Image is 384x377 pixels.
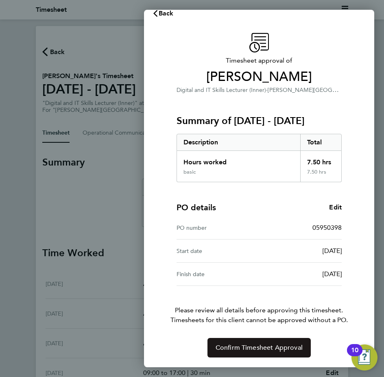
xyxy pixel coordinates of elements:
[177,269,259,279] div: Finish date
[329,203,342,211] span: Edit
[144,5,182,22] button: Back
[167,315,351,325] span: Timesheets for this client cannot be approved without a PO.
[177,134,300,150] div: Description
[177,246,259,256] div: Start date
[351,344,377,370] button: Open Resource Center, 10 new notifications
[177,223,259,233] div: PO number
[183,169,196,175] div: basic
[300,151,341,169] div: 7.50 hrs
[312,224,342,231] span: 05950398
[177,134,342,182] div: Summary of 25 - 31 Aug 2025
[266,87,268,94] span: ·
[177,56,342,65] span: Timesheet approval of
[259,246,342,256] div: [DATE]
[259,269,342,279] div: [DATE]
[177,69,342,85] span: [PERSON_NAME]
[351,350,358,361] div: 10
[167,286,351,325] p: Please review all details before approving this timesheet.
[216,344,303,352] span: Confirm Timesheet Approval
[159,9,174,17] span: Back
[300,134,341,150] div: Total
[177,114,342,127] h3: Summary of [DATE] - [DATE]
[268,86,372,94] span: [PERSON_NAME][GEOGRAPHIC_DATA]
[177,87,266,94] span: Digital and IT Skills Lecturer (Inner)
[300,169,341,182] div: 7.50 hrs
[177,151,300,169] div: Hours worked
[329,203,342,212] a: Edit
[207,338,311,357] button: Confirm Timesheet Approval
[177,202,216,213] h4: PO details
